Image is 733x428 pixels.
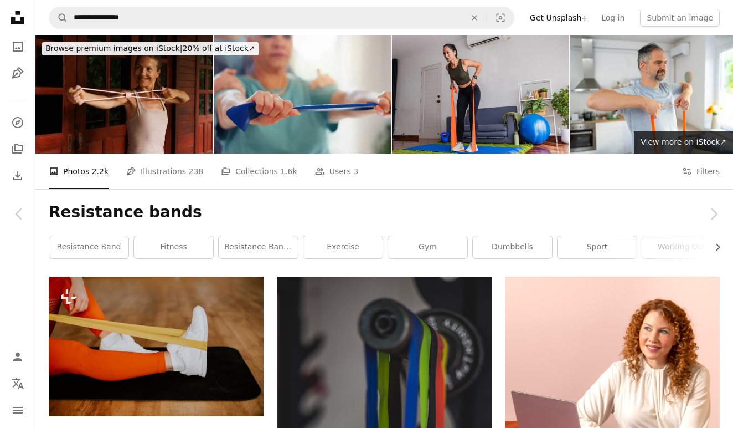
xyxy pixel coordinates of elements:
a: gym [388,236,467,258]
img: Resistance band, physiotherapy and hands of woman for consulting, medical service and wellness. H... [214,35,391,154]
a: Collections [7,138,29,160]
button: Submit an image [640,9,720,27]
a: working out [642,236,721,258]
a: sport [558,236,637,258]
a: resistance bands workout [219,236,298,258]
a: fitness [134,236,213,258]
a: Illustrations 238 [126,154,203,189]
img: a woman in orange leggings and white sneakers on a black mat [49,277,264,416]
a: Collections 1.6k [221,154,297,189]
a: View more on iStock↗ [634,131,733,154]
a: Log in / Sign up [7,346,29,368]
form: Find visuals sitewide [49,7,514,29]
a: Users 3 [315,154,359,189]
img: Woman using resistance band at home in living room. [392,35,569,154]
span: View more on iStock ↗ [641,137,726,146]
button: Search Unsplash [49,7,68,28]
img: Woman exercising with resistance band in a peaceful and natural outdoor setting [35,35,213,154]
a: Photos [7,35,29,58]
span: 3 [353,165,358,177]
a: Log in [595,9,631,27]
button: Language [7,373,29,395]
button: Filters [682,154,720,189]
span: 1.6k [280,165,297,177]
a: Get Unsplash+ [523,9,595,27]
a: resistance band [49,236,128,258]
a: Browse premium images on iStock|20% off at iStock↗ [35,35,265,62]
a: dumbbells [473,236,552,258]
span: Browse premium images on iStock | [45,44,182,53]
span: 238 [189,165,204,177]
a: Illustrations [7,62,29,84]
a: exercise [303,236,383,258]
button: Visual search [487,7,514,28]
button: Menu [7,399,29,421]
a: Next [694,161,733,267]
button: Clear [462,7,487,28]
h1: Resistance bands [49,202,720,222]
span: 20% off at iStock ↗ [45,44,255,53]
a: a woman in orange leggings and white sneakers on a black mat [49,342,264,351]
a: Explore [7,111,29,134]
